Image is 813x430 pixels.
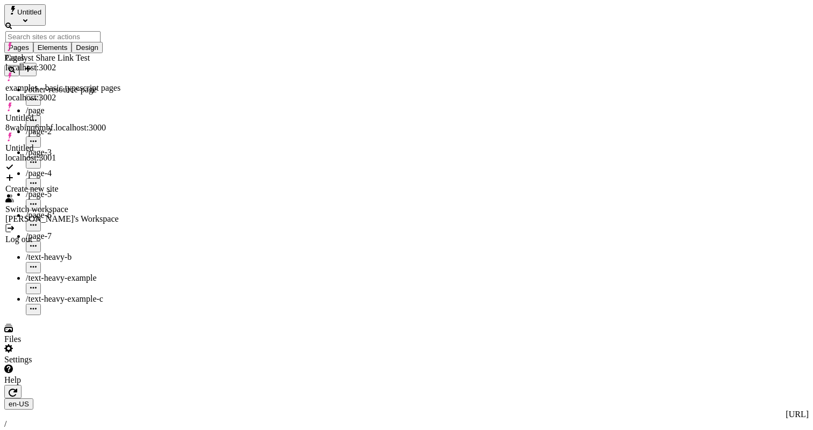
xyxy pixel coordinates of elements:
div: Create new site [5,184,120,194]
span: /text-heavy-example-c [26,294,103,303]
span: en-US [9,400,29,408]
div: Catalyst Share Link Test [5,53,120,63]
div: examples - basic typescript pages [5,83,120,93]
div: Log out [5,235,120,244]
div: Untitled [5,113,120,123]
div: Help [4,375,133,385]
div: Untitled [5,143,120,153]
div: Files [4,334,133,344]
button: Open locale picker [4,398,33,410]
div: localhost:3001 [5,153,120,163]
div: 8wabinq6mbf.localhost:3000 [5,123,120,133]
span: /text-heavy-b [26,252,72,261]
button: Pages [4,42,33,53]
div: Pages [4,53,133,63]
span: Untitled [17,8,41,16]
div: Suggestions [5,42,120,244]
div: [URL] [4,410,809,419]
div: localhost:3002 [5,93,120,103]
button: Select site [4,4,46,26]
div: localhost:3002 [5,63,120,72]
p: Cookie Test Route [4,9,157,18]
input: Search sites or actions [5,31,101,42]
div: [PERSON_NAME]'s Workspace [5,214,120,224]
span: /text-heavy-example [26,273,97,282]
div: Settings [4,355,133,365]
div: Switch workspace [5,205,120,214]
div: / [4,419,809,429]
